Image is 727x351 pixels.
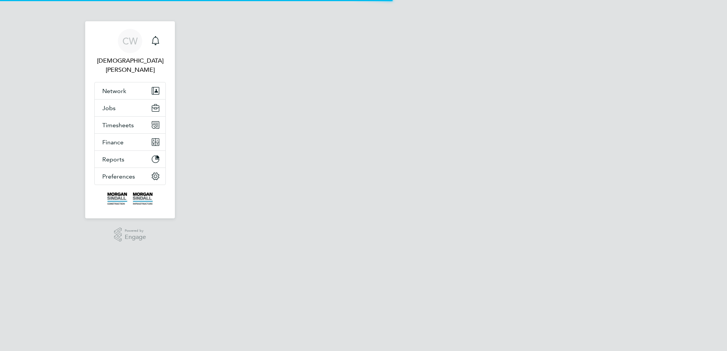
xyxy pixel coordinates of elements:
[94,56,166,74] span: Christian Wall
[94,193,166,205] a: Go to home page
[102,122,134,129] span: Timesheets
[95,117,165,133] button: Timesheets
[95,168,165,185] button: Preferences
[107,193,153,205] img: morgansindall-logo-retina.png
[102,139,124,146] span: Finance
[85,21,175,218] nav: Main navigation
[95,100,165,116] button: Jobs
[122,36,138,46] span: CW
[102,156,124,163] span: Reports
[114,228,146,242] a: Powered byEngage
[125,234,146,240] span: Engage
[95,82,165,99] button: Network
[125,228,146,234] span: Powered by
[102,104,116,112] span: Jobs
[95,134,165,150] button: Finance
[102,173,135,180] span: Preferences
[94,29,166,74] a: CW[DEMOGRAPHIC_DATA][PERSON_NAME]
[95,151,165,168] button: Reports
[102,87,126,95] span: Network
